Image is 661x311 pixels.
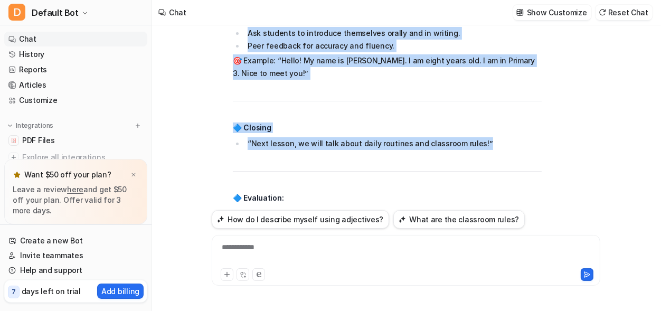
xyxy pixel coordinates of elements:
img: PDF Files [11,137,17,144]
p: Add billing [101,286,139,297]
div: Chat [169,7,186,18]
p: Leave a review and get $50 off your plan. Offer valid for 3 more days. [13,184,139,216]
button: Add billing [97,284,144,299]
span: D [8,4,25,21]
button: How do I describe myself using adjectives? [212,210,389,229]
img: explore all integrations [8,152,19,163]
img: reset [599,8,606,16]
a: here [67,185,83,194]
a: Articles [4,78,147,92]
button: Reset Chat [596,5,653,20]
img: expand menu [6,122,14,129]
a: PDF FilesPDF Files [4,133,147,148]
img: menu_add.svg [134,122,141,129]
h4: 🔷 Evaluation: [233,193,542,203]
li: “Next lesson, we will talk about daily routines and classroom rules!” [244,137,542,150]
a: Invite teammates [4,248,147,263]
p: 🎯 Example: “Hello! My name is [PERSON_NAME]. I am eight years old. I am in Primary 3. Nice to mee... [233,54,542,80]
span: Default Bot [32,5,79,20]
p: Show Customize [527,7,587,18]
li: Peer feedback for accuracy and fluency. [244,40,542,52]
p: days left on trial [22,286,81,297]
a: History [4,47,147,62]
p: Integrations [16,121,53,130]
a: Help and support [4,263,147,278]
button: Integrations [4,120,56,131]
a: Customize [4,93,147,108]
p: 7 [12,287,16,297]
button: What are the classroom rules? [393,210,525,229]
h4: 🔷 Closing [233,122,542,133]
img: customize [516,8,524,16]
a: Reports [4,62,147,77]
img: star [13,171,21,179]
img: x [130,172,137,178]
span: PDF Files [22,135,54,146]
span: Explore all integrations [22,149,143,166]
li: Ask students to introduce themselves orally and in writing. [244,27,542,40]
a: Create a new Bot [4,233,147,248]
a: Chat [4,32,147,46]
button: Show Customize [513,5,591,20]
a: Explore all integrations [4,150,147,165]
p: Want $50 off your plan? [24,169,111,180]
